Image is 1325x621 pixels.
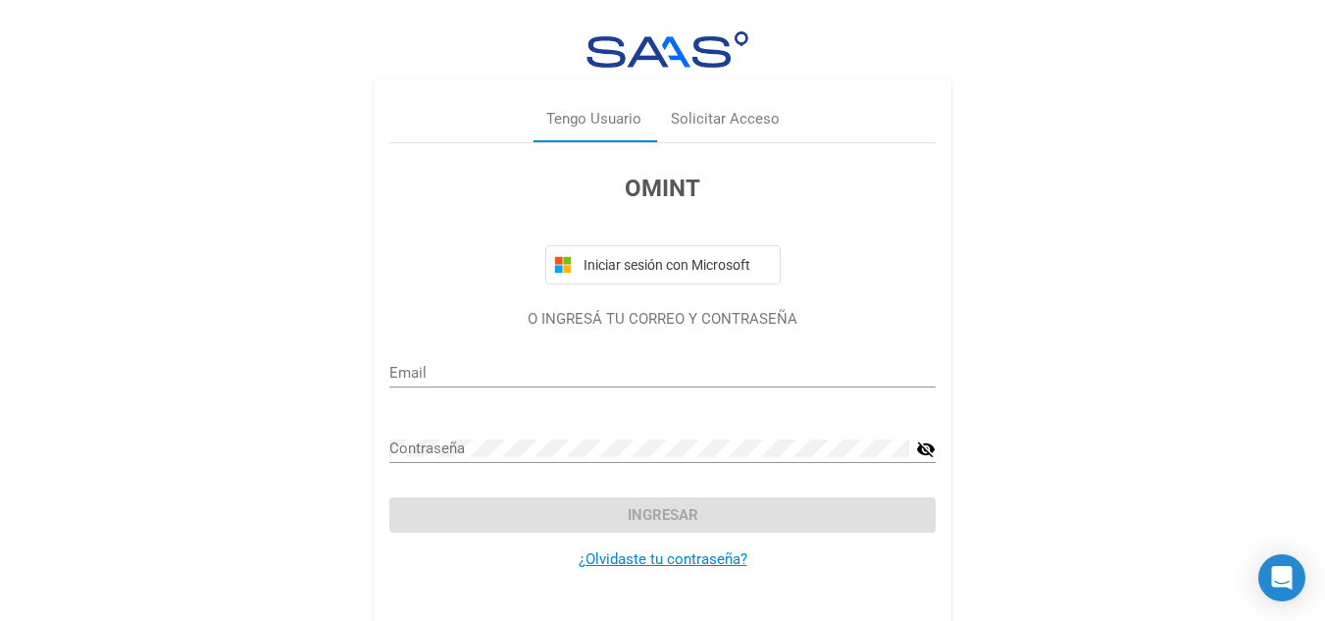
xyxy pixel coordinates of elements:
[671,108,780,130] div: Solicitar Acceso
[1258,554,1305,601] div: Open Intercom Messenger
[389,171,936,206] h3: OMINT
[916,438,936,461] mat-icon: visibility_off
[628,506,698,524] span: Ingresar
[580,257,772,273] span: Iniciar sesión con Microsoft
[579,550,747,568] a: ¿Olvidaste tu contraseña?
[546,108,641,130] div: Tengo Usuario
[389,308,936,331] p: O INGRESÁ TU CORREO Y CONTRASEÑA
[545,245,781,285] button: Iniciar sesión con Microsoft
[389,497,936,533] button: Ingresar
